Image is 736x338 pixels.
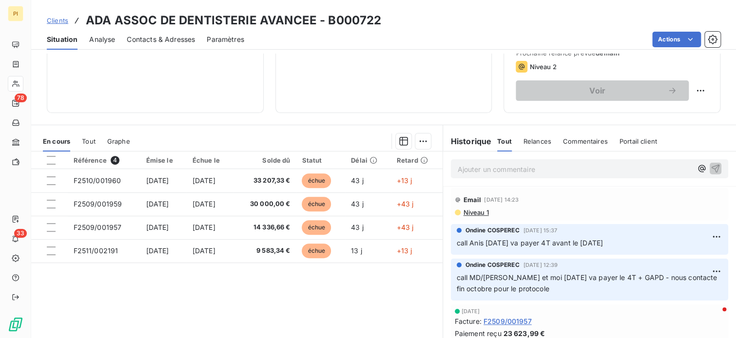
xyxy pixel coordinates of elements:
[193,156,228,164] div: Échue le
[351,223,364,231] span: 43 j
[351,156,385,164] div: Délai
[146,246,169,255] span: [DATE]
[302,244,331,258] span: échue
[563,137,608,145] span: Commentaires
[193,200,215,208] span: [DATE]
[47,16,68,25] a: Clients
[302,156,339,164] div: Statut
[74,176,121,185] span: F2510/001960
[529,63,556,71] span: Niveau 2
[74,156,135,165] div: Référence
[146,156,180,164] div: Émise le
[620,137,657,145] span: Portail client
[397,246,412,255] span: +13 j
[193,176,215,185] span: [DATE]
[523,227,558,233] span: [DATE] 15:37
[397,156,437,164] div: Retard
[302,197,331,211] span: échue
[43,137,70,145] span: En cours
[146,223,169,231] span: [DATE]
[484,197,519,203] span: [DATE] 14:23
[14,229,27,238] span: 33
[463,208,489,216] span: Niveau 1
[465,261,520,269] span: Ondine COSPEREC
[86,12,381,29] h3: ADA ASSOC DE DENTISTERIE AVANCEE - B000722
[239,156,290,164] div: Solde dû
[497,137,512,145] span: Tout
[111,156,119,165] span: 4
[107,137,130,145] span: Graphe
[74,246,118,255] span: F2511/002191
[302,173,331,188] span: échue
[193,223,215,231] span: [DATE]
[351,246,362,255] span: 13 j
[523,137,551,145] span: Relances
[351,200,364,208] span: 43 j
[484,316,532,326] span: F2509/001957
[397,223,414,231] span: +43 j
[527,87,667,94] span: Voir
[457,273,719,293] span: call MD/[PERSON_NAME] et moi [DATE] va payer le 4T + GAPD - nous contacte fin octobre pour le pro...
[82,137,96,145] span: Tout
[457,239,603,247] span: call Anis [DATE] va payer 4T avant le [DATE]
[239,176,290,186] span: 33 207,33 €
[462,308,480,314] span: [DATE]
[465,226,520,235] span: Ondine COSPEREC
[455,316,482,326] span: Facture :
[397,176,412,185] span: +13 j
[351,176,364,185] span: 43 j
[89,35,115,44] span: Analyse
[74,200,122,208] span: F2509/001959
[302,220,331,235] span: échue
[523,262,558,268] span: [DATE] 12:39
[464,196,482,204] span: Email
[8,317,23,332] img: Logo LeanPay
[443,135,492,147] h6: Historique
[47,17,68,24] span: Clients
[74,223,122,231] span: F2509/001957
[47,35,77,44] span: Situation
[146,200,169,208] span: [DATE]
[15,94,27,102] span: 78
[207,35,244,44] span: Paramètres
[239,223,290,232] span: 14 336,66 €
[127,35,195,44] span: Contacts & Adresses
[193,246,215,255] span: [DATE]
[146,176,169,185] span: [DATE]
[652,32,701,47] button: Actions
[397,200,414,208] span: +43 j
[703,305,726,328] iframe: Intercom live chat
[516,80,689,101] button: Voir
[239,246,290,256] span: 9 583,34 €
[8,6,23,21] div: PI
[239,199,290,209] span: 30 000,00 €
